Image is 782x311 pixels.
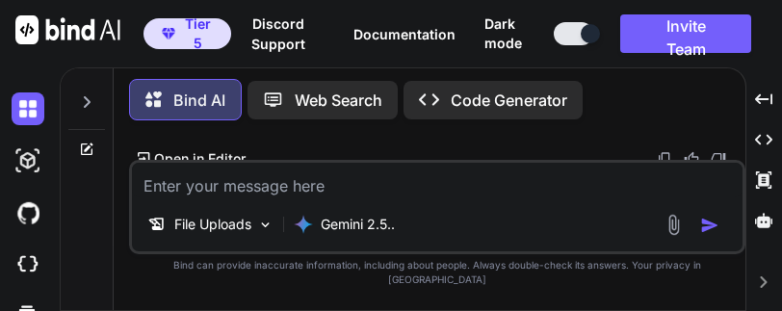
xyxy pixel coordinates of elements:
[183,14,213,53] span: Tier 5
[711,151,726,167] img: dislike
[295,89,382,112] p: Web Search
[154,149,246,168] p: Open in Editor
[143,18,231,49] button: premiumTier 5
[663,214,685,236] img: attachment
[657,151,672,167] img: copy
[294,215,313,234] img: Gemini 2.5 flash
[684,151,699,167] img: like
[321,215,395,234] p: Gemini 2.5..
[12,248,44,281] img: cloudideIcon
[451,89,567,112] p: Code Generator
[15,15,120,44] img: Bind AI
[251,15,305,52] span: Discord Support
[620,14,751,53] button: Invite Team
[353,26,456,42] span: Documentation
[700,216,719,235] img: icon
[12,196,44,229] img: githubDark
[231,13,324,54] button: Discord Support
[173,89,225,112] p: Bind AI
[353,24,456,44] button: Documentation
[162,28,175,39] img: premium
[129,258,745,287] p: Bind can provide inaccurate information, including about people. Always double-check its answers....
[257,217,274,233] img: Pick Models
[12,92,44,125] img: darkChat
[12,144,44,177] img: darkAi-studio
[174,215,251,234] p: File Uploads
[484,14,546,53] span: Dark mode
